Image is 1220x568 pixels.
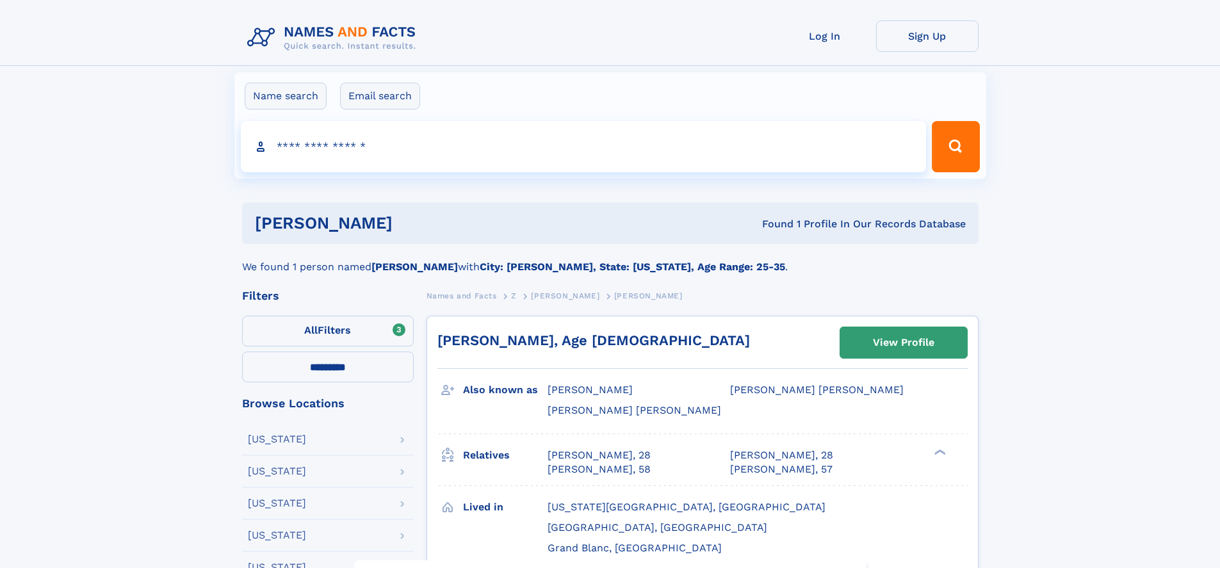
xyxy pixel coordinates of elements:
[531,288,599,304] a: [PERSON_NAME]
[774,20,876,52] a: Log In
[248,466,306,476] div: [US_STATE]
[730,462,833,476] a: [PERSON_NAME], 57
[577,217,966,231] div: Found 1 Profile In Our Records Database
[730,384,904,396] span: [PERSON_NAME] [PERSON_NAME]
[242,20,427,55] img: Logo Names and Facts
[548,542,722,554] span: Grand Blanc, [GEOGRAPHIC_DATA]
[242,244,979,275] div: We found 1 person named with .
[304,324,318,336] span: All
[511,288,517,304] a: Z
[340,83,420,110] label: Email search
[548,501,826,513] span: [US_STATE][GEOGRAPHIC_DATA], [GEOGRAPHIC_DATA]
[437,332,750,348] a: [PERSON_NAME], Age [DEMOGRAPHIC_DATA]
[548,521,767,533] span: [GEOGRAPHIC_DATA], [GEOGRAPHIC_DATA]
[931,448,947,456] div: ❯
[245,83,327,110] label: Name search
[248,434,306,444] div: [US_STATE]
[876,20,979,52] a: Sign Up
[242,398,414,409] div: Browse Locations
[463,496,548,518] h3: Lived in
[255,215,578,231] h1: [PERSON_NAME]
[548,384,633,396] span: [PERSON_NAME]
[873,328,934,357] div: View Profile
[840,327,967,358] a: View Profile
[614,291,683,300] span: [PERSON_NAME]
[242,290,414,302] div: Filters
[531,291,599,300] span: [PERSON_NAME]
[248,530,306,540] div: [US_STATE]
[242,316,414,346] label: Filters
[463,444,548,466] h3: Relatives
[463,379,548,401] h3: Also known as
[932,121,979,172] button: Search Button
[548,462,651,476] a: [PERSON_NAME], 58
[730,448,833,462] a: [PERSON_NAME], 28
[371,261,458,273] b: [PERSON_NAME]
[248,498,306,508] div: [US_STATE]
[241,121,927,172] input: search input
[548,448,651,462] a: [PERSON_NAME], 28
[480,261,785,273] b: City: [PERSON_NAME], State: [US_STATE], Age Range: 25-35
[511,291,517,300] span: Z
[548,404,721,416] span: [PERSON_NAME] [PERSON_NAME]
[427,288,497,304] a: Names and Facts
